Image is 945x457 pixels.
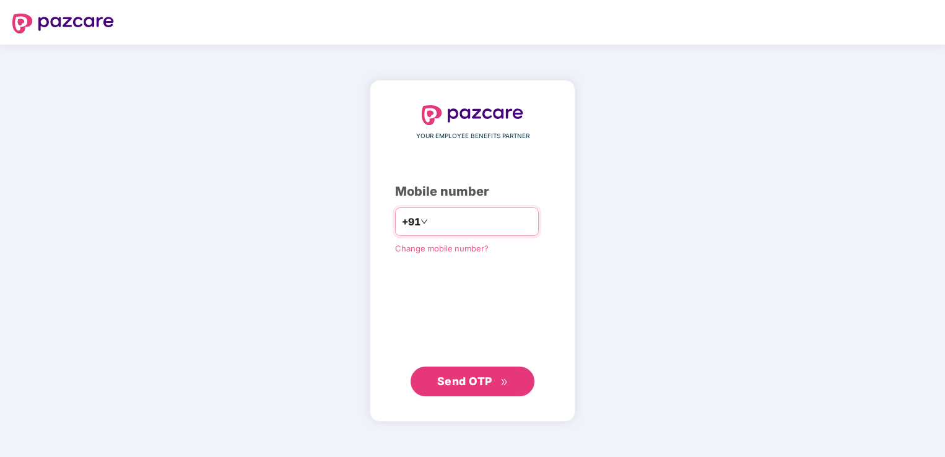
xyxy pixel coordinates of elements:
[422,105,523,125] img: logo
[500,378,508,386] span: double-right
[402,214,420,230] span: +91
[416,131,529,141] span: YOUR EMPLOYEE BENEFITS PARTNER
[12,14,114,33] img: logo
[395,182,550,201] div: Mobile number
[411,367,534,396] button: Send OTPdouble-right
[420,218,428,225] span: down
[437,375,492,388] span: Send OTP
[395,243,489,253] a: Change mobile number?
